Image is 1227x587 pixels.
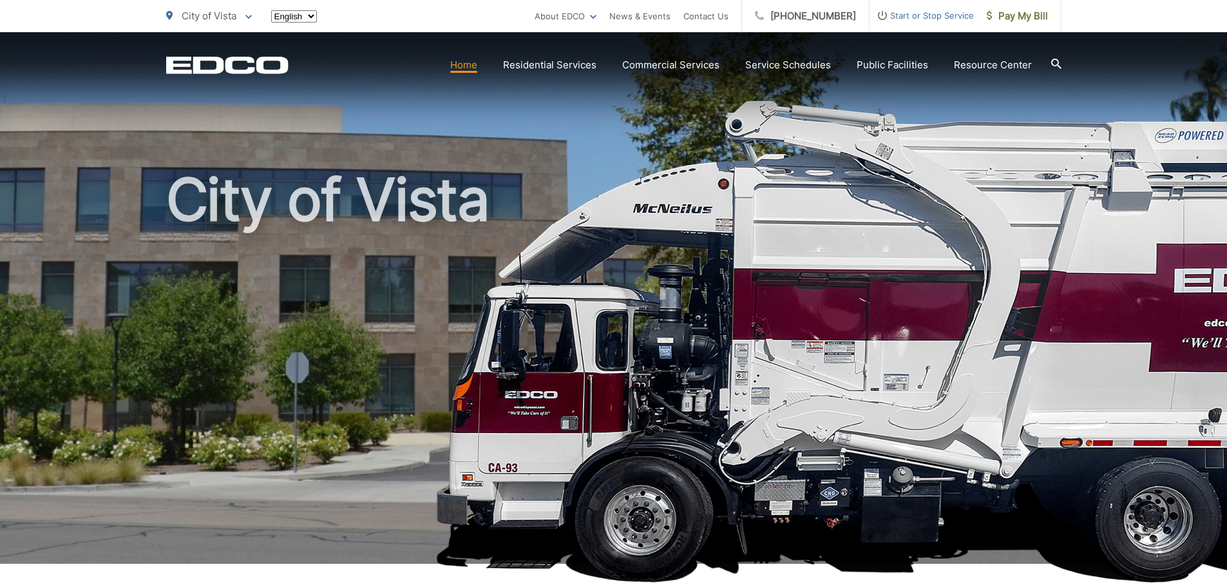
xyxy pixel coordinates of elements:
select: Select a language [271,10,317,23]
a: EDCD logo. Return to the homepage. [166,56,289,74]
a: Residential Services [503,57,596,73]
h1: City of Vista [166,168,1061,575]
a: Resource Center [954,57,1032,73]
span: City of Vista [182,10,236,22]
span: Pay My Bill [987,8,1048,24]
a: Service Schedules [745,57,831,73]
a: Public Facilities [857,57,928,73]
a: About EDCO [535,8,596,24]
a: Commercial Services [622,57,719,73]
a: Home [450,57,477,73]
a: Contact Us [683,8,728,24]
a: News & Events [609,8,671,24]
